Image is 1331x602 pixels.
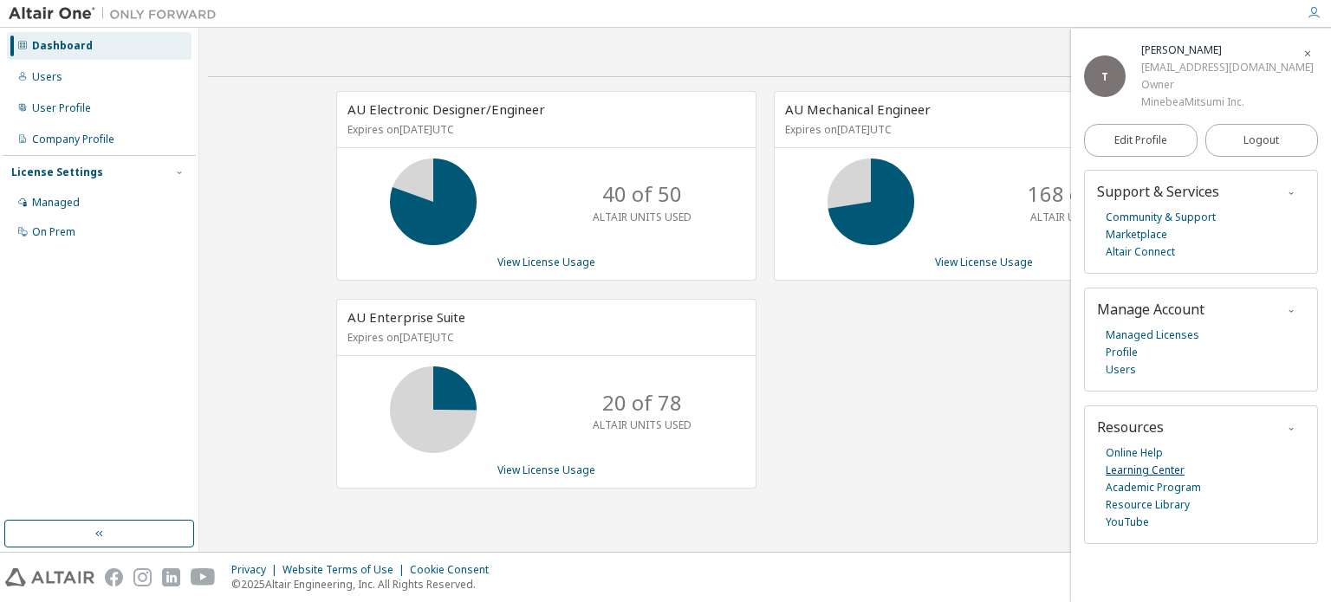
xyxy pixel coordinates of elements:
[1106,327,1199,344] a: Managed Licenses
[347,308,465,326] span: AU Enterprise Suite
[32,133,114,146] div: Company Profile
[1141,76,1314,94] div: Owner
[1106,361,1136,379] a: Users
[1106,344,1138,361] a: Profile
[1106,444,1163,462] a: Online Help
[1114,133,1167,147] span: Edit Profile
[133,568,152,586] img: instagram.svg
[785,122,1178,137] p: Expires on [DATE] UTC
[602,179,682,209] p: 40 of 50
[1243,132,1279,149] span: Logout
[231,577,499,592] p: © 2025 Altair Engineering, Inc. All Rights Reserved.
[497,255,595,269] a: View License Usage
[1106,514,1149,531] a: YouTube
[1106,209,1216,226] a: Community & Support
[11,165,103,179] div: License Settings
[1141,94,1314,111] div: MinebeaMitsumi Inc.
[1106,462,1185,479] a: Learning Center
[1028,179,1132,209] p: 168 of 233
[231,563,282,577] div: Privacy
[32,101,91,115] div: User Profile
[602,388,682,418] p: 20 of 78
[191,568,216,586] img: youtube.svg
[5,568,94,586] img: altair_logo.svg
[105,568,123,586] img: facebook.svg
[1141,59,1314,76] div: [EMAIL_ADDRESS][DOMAIN_NAME]
[1097,182,1219,201] span: Support & Services
[282,563,410,577] div: Website Terms of Use
[1030,210,1129,224] p: ALTAIR UNITS USED
[1097,300,1204,319] span: Manage Account
[1106,479,1201,496] a: Academic Program
[347,330,741,345] p: Expires on [DATE] UTC
[1106,243,1175,261] a: Altair Connect
[1101,69,1108,84] span: T
[785,100,931,118] span: AU Mechanical Engineer
[32,39,93,53] div: Dashboard
[593,210,691,224] p: ALTAIR UNITS USED
[1097,418,1164,437] span: Resources
[1084,124,1198,157] a: Edit Profile
[1106,226,1167,243] a: Marketplace
[497,463,595,477] a: View License Usage
[162,568,180,586] img: linkedin.svg
[9,5,225,23] img: Altair One
[1205,124,1319,157] button: Logout
[347,100,545,118] span: AU Electronic Designer/Engineer
[935,255,1033,269] a: View License Usage
[1141,42,1314,59] div: Toshiyuki Suto
[410,563,499,577] div: Cookie Consent
[32,225,75,239] div: On Prem
[32,196,80,210] div: Managed
[32,70,62,84] div: Users
[1106,496,1190,514] a: Resource Library
[347,122,741,137] p: Expires on [DATE] UTC
[593,418,691,432] p: ALTAIR UNITS USED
